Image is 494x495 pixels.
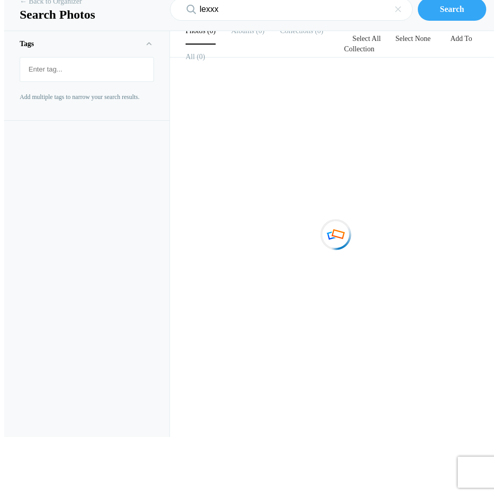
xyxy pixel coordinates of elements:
[20,92,154,102] p: Add multiple tags to narrow your search results.
[195,53,205,61] span: 0
[231,27,254,35] b: Albums
[440,5,464,13] b: Search
[254,27,264,35] span: 0
[346,35,387,43] a: Select All
[313,27,323,35] span: 0
[20,58,153,81] mat-chip-list: Fruit selection
[186,53,195,61] b: All
[280,27,313,35] b: Collections
[20,7,154,22] h1: Search Photos
[205,27,216,35] span: 0
[25,60,148,79] input: Enter tag...
[186,27,205,35] b: Photos
[20,40,34,48] b: Tags
[389,35,437,43] a: Select None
